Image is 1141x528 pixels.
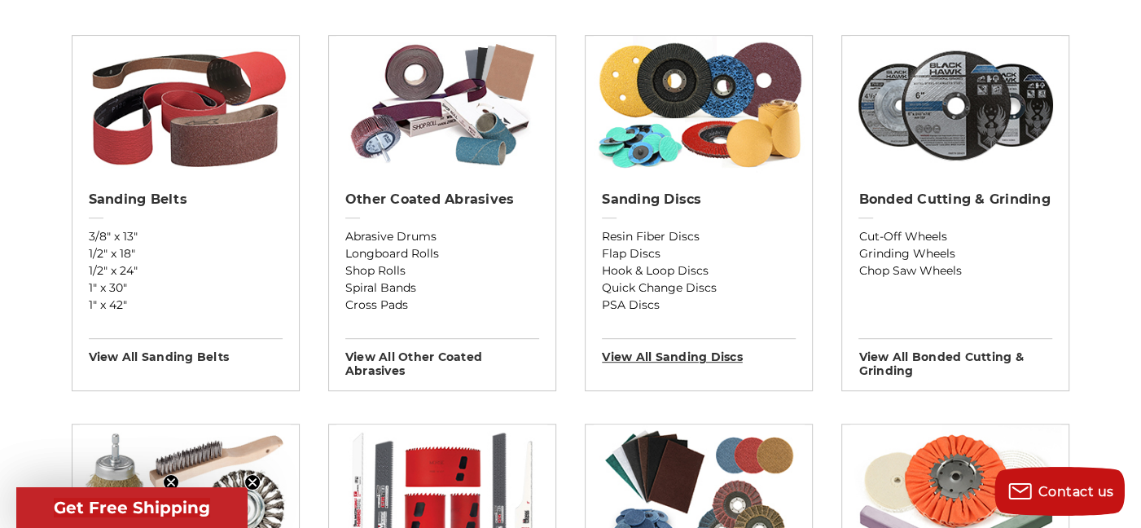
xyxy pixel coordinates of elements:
[602,297,796,314] a: PSA Discs
[345,191,539,208] h2: Other Coated Abrasives
[89,245,283,262] a: 1/2" x 18"
[1038,484,1114,499] span: Contact us
[89,228,283,245] a: 3/8" x 13"
[345,228,539,245] a: Abrasive Drums
[16,487,248,528] div: Get Free ShippingClose teaser
[602,245,796,262] a: Flap Discs
[80,36,291,174] img: Sanding Belts
[602,279,796,297] a: Quick Change Discs
[89,191,283,208] h2: Sanding Belts
[602,191,796,208] h2: Sanding Discs
[602,338,796,364] h3: View All sanding discs
[858,228,1052,245] a: Cut-Off Wheels
[89,279,283,297] a: 1" x 30"
[602,262,796,279] a: Hook & Loop Discs
[345,245,539,262] a: Longboard Rolls
[336,36,547,174] img: Other Coated Abrasives
[54,498,210,517] span: Get Free Shipping
[89,297,283,314] a: 1" x 42"
[244,474,261,491] button: Close teaser
[345,262,539,279] a: Shop Rolls
[345,279,539,297] a: Spiral Bands
[858,245,1052,262] a: Grinding Wheels
[602,228,796,245] a: Resin Fiber Discs
[345,297,539,314] a: Cross Pads
[345,338,539,378] h3: View All other coated abrasives
[850,36,1061,174] img: Bonded Cutting & Grinding
[858,338,1052,378] h3: View All bonded cutting & grinding
[994,467,1125,516] button: Contact us
[89,338,283,364] h3: View All sanding belts
[858,262,1052,279] a: Chop Saw Wheels
[594,36,805,174] img: Sanding Discs
[163,474,179,491] button: Close teaser
[89,262,283,279] a: 1/2" x 24"
[858,191,1052,208] h2: Bonded Cutting & Grinding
